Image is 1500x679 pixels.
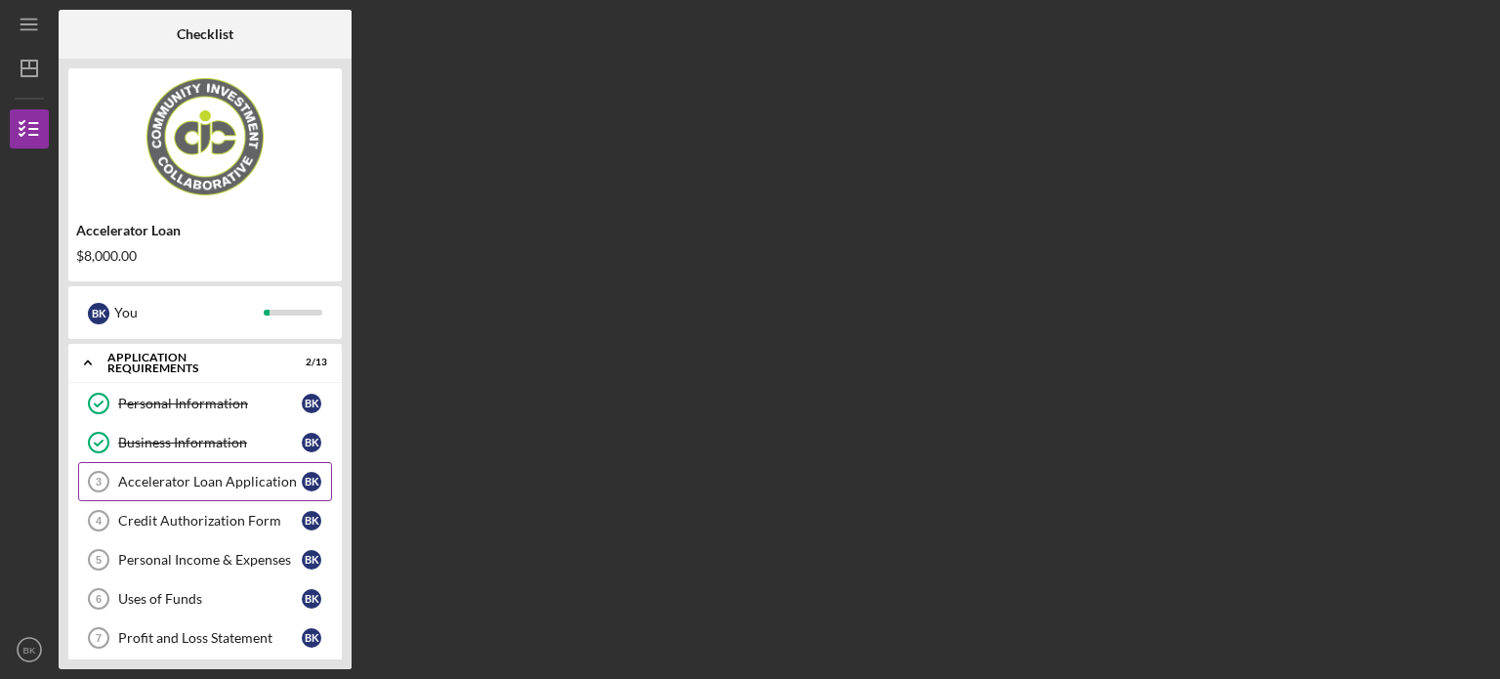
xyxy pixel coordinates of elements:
[76,223,334,238] div: Accelerator Loan
[302,394,321,413] div: B K
[78,501,332,540] a: 4Credit Authorization FormBK
[10,630,49,669] button: BK
[292,357,327,368] div: 2 / 13
[177,26,233,42] b: Checklist
[96,593,102,605] tspan: 6
[76,248,334,264] div: $8,000.00
[96,515,103,527] tspan: 4
[118,591,302,607] div: Uses of Funds
[302,433,321,452] div: B K
[78,540,332,579] a: 5Personal Income & ExpensesBK
[302,472,321,491] div: B K
[23,645,36,656] text: BK
[118,435,302,450] div: Business Information
[78,579,332,618] a: 6Uses of FundsBK
[68,78,342,195] img: Product logo
[302,550,321,570] div: B K
[114,296,264,329] div: You
[302,628,321,648] div: B K
[118,630,302,646] div: Profit and Loss Statement
[118,552,302,568] div: Personal Income & Expenses
[107,352,278,374] div: Application Requirements
[118,474,302,489] div: Accelerator Loan Application
[88,303,109,324] div: B K
[78,384,332,423] a: Personal InformationBK
[302,589,321,609] div: B K
[118,396,302,411] div: Personal Information
[78,618,332,658] a: 7Profit and Loss StatementBK
[118,513,302,529] div: Credit Authorization Form
[78,423,332,462] a: Business InformationBK
[302,511,321,530] div: B K
[96,554,102,566] tspan: 5
[78,462,332,501] a: 3Accelerator Loan ApplicationBK
[96,632,102,644] tspan: 7
[96,476,102,488] tspan: 3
